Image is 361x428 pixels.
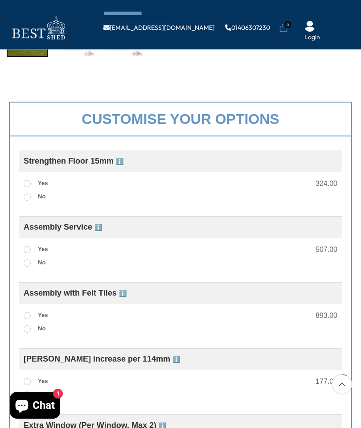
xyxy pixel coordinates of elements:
[225,25,270,31] a: 01406307230
[119,290,127,297] span: ℹ️
[304,21,315,32] img: User Icon
[24,222,102,231] span: Assembly Service
[94,224,102,231] span: ℹ️
[9,102,352,137] div: Customise your options
[316,312,337,319] div: 893.00
[316,378,337,385] div: 177.00
[279,24,288,33] a: 0
[38,312,48,318] span: Yes
[38,325,45,332] span: No
[316,246,337,253] div: 507.00
[38,246,48,252] span: Yes
[116,158,123,165] span: ℹ️
[24,354,180,363] span: [PERSON_NAME] increase per 114mm
[38,193,45,200] span: No
[7,392,63,421] inbox-online-store-chat: Shopify online store chat
[316,180,337,187] div: 324.00
[38,391,45,398] span: No
[103,25,215,31] a: [EMAIL_ADDRESS][DOMAIN_NAME]
[172,356,180,363] span: ℹ️
[7,13,69,42] img: logo
[284,21,291,29] span: 0
[38,180,48,186] span: Yes
[38,259,45,266] span: No
[24,288,127,297] span: Assembly with Felt Tiles
[24,156,123,165] span: Strengthen Floor 15mm
[304,33,320,42] a: Login
[38,378,48,384] span: Yes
